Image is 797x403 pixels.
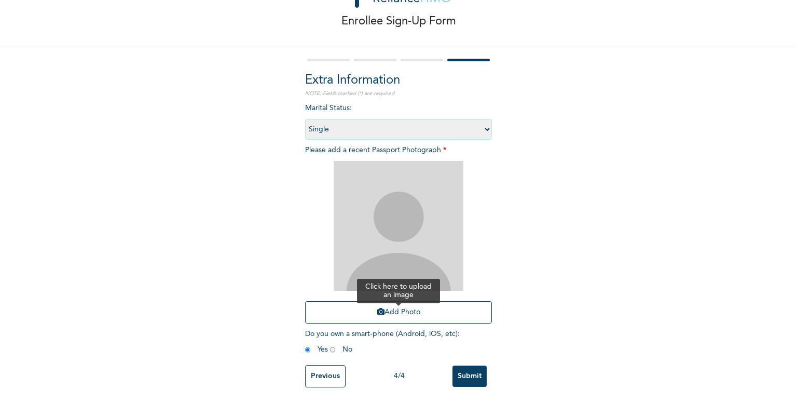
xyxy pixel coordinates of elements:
[305,146,492,329] span: Please add a recent Passport Photograph
[341,13,456,30] p: Enrollee Sign-Up Form
[305,90,492,98] p: NOTE: Fields marked (*) are required
[305,330,460,353] span: Do you own a smart-phone (Android, iOS, etc) : Yes No
[305,71,492,90] h2: Extra Information
[346,371,452,382] div: 4 / 4
[305,104,492,133] span: Marital Status :
[305,365,346,387] input: Previous
[452,366,487,387] input: Submit
[305,301,492,324] button: Add Photo
[334,161,463,291] img: Crop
